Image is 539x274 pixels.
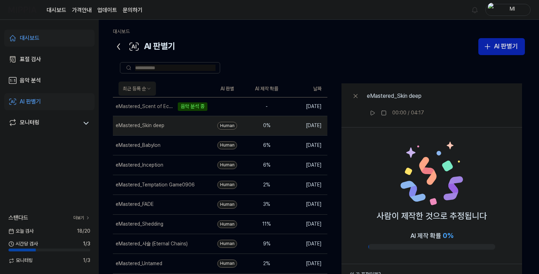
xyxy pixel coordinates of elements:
a: 문의하기 [123,6,143,14]
span: 스탠다드 [8,214,28,222]
a: 더보기 [73,215,90,221]
td: [DATE] [286,116,327,136]
th: AI 제작 확률 [247,81,286,97]
span: 시간당 검사 [8,240,38,248]
div: 모니터링 [20,118,40,128]
a: 대시보드 [113,29,130,34]
span: 1 / 3 [83,240,90,248]
div: 00:00 / 04:17 [392,109,424,117]
span: 1 / 3 [83,257,90,264]
div: eMastered_FADE [116,201,154,208]
div: Human [217,161,237,169]
div: Human [217,260,237,268]
div: eMastered_Babylon [116,142,161,149]
div: eMastered_Shedding [116,221,163,228]
div: 9 % [253,240,281,248]
img: Human [400,142,464,205]
td: [DATE] [286,136,327,155]
div: 6 % [253,142,281,149]
div: 음악 분석 중 [178,102,207,111]
div: Human [217,240,237,248]
div: eMastered_Scent of Ecstasy [116,103,175,110]
span: 모니터링 [8,257,33,264]
div: 음악 분석 [20,76,41,85]
td: [DATE] [286,195,327,214]
div: Human [217,201,237,209]
div: eMastered_Skin deep [116,122,164,129]
th: AI 판별 [207,81,247,97]
div: AI 판별기 [113,38,175,55]
div: eMastered_사슬 (Eternal Chains) [116,240,188,248]
div: Human [217,220,237,228]
div: 표절 검사 [20,55,41,64]
div: eMastered_Skin deep [367,92,424,100]
a: 대시보드 [47,6,66,14]
div: 2 % [253,181,281,189]
div: eMastered_Inception [116,162,163,169]
button: profileMl [485,4,531,16]
a: 대시보드 [4,30,95,47]
div: AI 제작 확률 [410,230,453,241]
div: Ml [498,6,526,13]
div: 0 % [253,122,281,129]
button: AI 판별기 [478,38,525,55]
th: 날짜 [286,81,327,97]
a: 표절 검사 [4,51,95,68]
div: 2 % [253,260,281,267]
td: [DATE] [286,214,327,234]
img: profile [488,3,496,17]
p: 사람이 제작한 것으로 추정됩니다 [377,209,487,223]
button: 가격안내 [72,6,92,14]
td: - [247,97,286,116]
div: 3 % [253,201,281,208]
span: 오늘 검사 [8,228,34,235]
a: 업데이트 [97,6,117,14]
span: 18 / 20 [77,228,90,235]
div: 11 % [253,221,281,228]
div: 대시보드 [20,34,40,42]
a: 모니터링 [8,118,79,128]
td: [DATE] [286,175,327,195]
td: [DATE] [286,155,327,175]
div: Human [217,141,237,149]
div: AI 판별기 [494,41,518,52]
div: Human [217,181,237,189]
div: 6 % [253,162,281,169]
td: [DATE] [286,254,327,274]
span: 0 % [443,231,453,240]
td: [DATE] [286,234,327,254]
div: eMastered_Temptation Game0906 [116,181,195,189]
img: 알림 [471,6,479,14]
div: Human [217,122,237,130]
div: AI 판별기 [20,97,41,106]
a: 음악 분석 [4,72,95,89]
div: eMastered_Untamed [116,260,162,267]
td: [DATE] [286,97,327,116]
a: AI 판별기 [4,93,95,110]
